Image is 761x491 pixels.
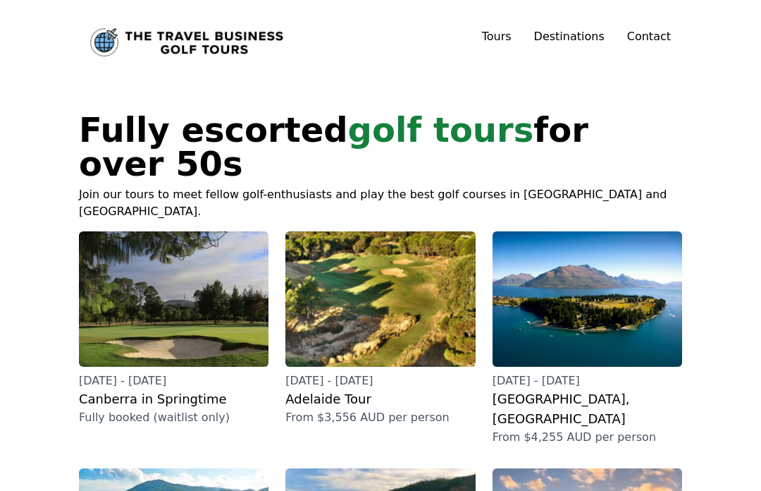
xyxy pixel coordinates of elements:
a: [DATE] - [DATE][GEOGRAPHIC_DATA], [GEOGRAPHIC_DATA]From $4,255 AUD per person [493,231,682,446]
h2: [GEOGRAPHIC_DATA], [GEOGRAPHIC_DATA] [493,389,682,429]
a: [DATE] - [DATE]Canberra in SpringtimeFully booked (waitlist only) [79,231,268,426]
p: Fully booked (waitlist only) [79,409,268,426]
h1: Fully escorted for over 50s [79,113,682,181]
p: From $3,556 AUD per person [285,409,475,426]
p: [DATE] - [DATE] [79,372,268,389]
img: The Travel Business Golf Tours logo [90,28,283,56]
a: Contact [627,28,671,45]
a: [DATE] - [DATE]Adelaide TourFrom $3,556 AUD per person [285,231,475,426]
p: [DATE] - [DATE] [285,372,475,389]
a: Tours [482,30,512,43]
span: golf tours [348,110,534,150]
a: Link to home page [90,28,283,56]
p: Join our tours to meet fellow golf-enthusiasts and play the best golf courses in [GEOGRAPHIC_DATA... [79,186,682,220]
p: [DATE] - [DATE] [493,372,682,389]
h2: Adelaide Tour [285,389,475,409]
p: From $4,255 AUD per person [493,429,682,446]
h2: Canberra in Springtime [79,389,268,409]
a: Destinations [534,30,605,43]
